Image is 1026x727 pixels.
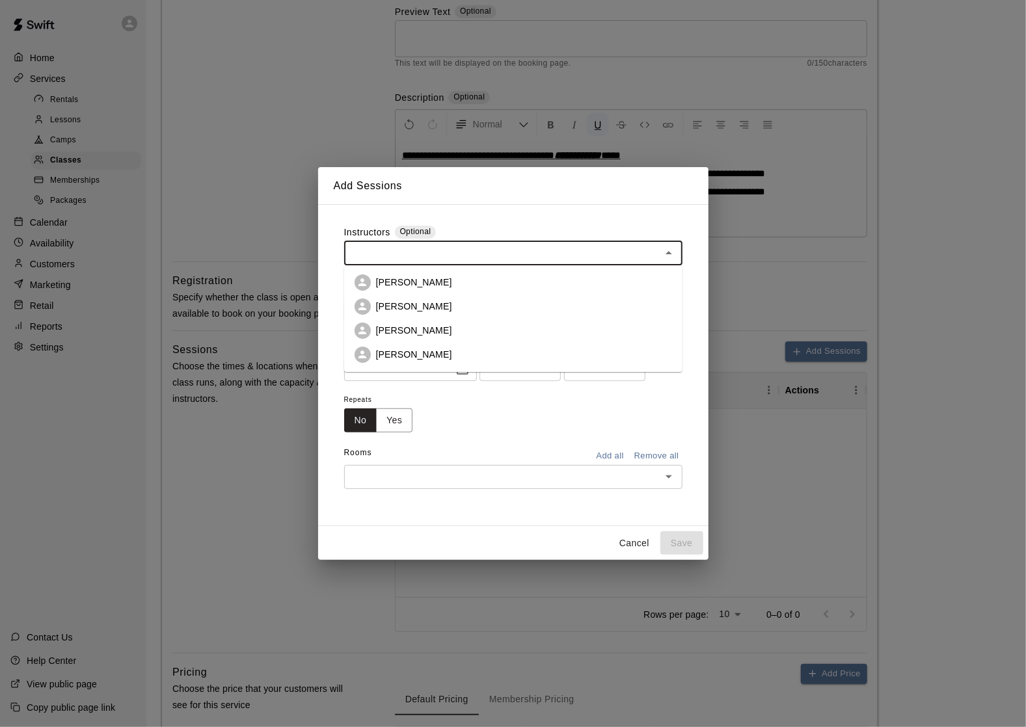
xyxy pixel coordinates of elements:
button: Yes [376,408,412,432]
p: [PERSON_NAME] [376,276,452,289]
button: No [344,408,377,432]
p: [PERSON_NAME] [376,300,452,313]
span: Repeats [344,391,424,409]
button: Cancel [614,531,655,555]
span: Rooms [344,448,372,457]
label: Instructors [344,226,391,241]
div: outlined button group [344,408,413,432]
span: Optional [400,227,431,236]
h2: Add Sessions [318,167,709,205]
button: Add all [589,446,631,466]
p: [PERSON_NAME] [376,324,452,337]
button: Open [660,468,678,486]
p: [PERSON_NAME] [376,348,452,361]
button: Remove all [631,446,682,466]
button: Close [660,244,678,262]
